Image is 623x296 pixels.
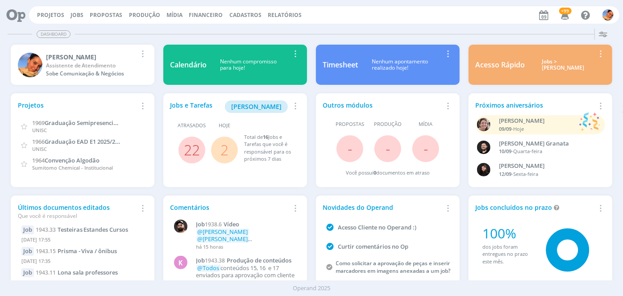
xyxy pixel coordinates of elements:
[32,146,47,152] span: UNISC
[555,7,573,23] button: +99
[374,121,402,128] span: Produção
[348,139,352,158] span: -
[58,268,118,276] span: Lona sala professores
[225,102,288,110] a: [PERSON_NAME]
[265,12,304,19] button: Relatórios
[18,203,137,220] div: Últimos documentos editados
[323,59,358,70] div: Timesheet
[499,139,596,148] div: Bruno Corralo Granata
[196,229,296,242] p: vídeo na versão horizontal
[268,11,302,19] a: Relatórios
[198,242,248,250] span: @[PERSON_NAME]
[32,127,47,133] span: UNISC
[71,11,83,19] a: Jobs
[477,118,490,131] img: A
[499,117,575,125] div: Aline Beatriz Jackisch
[205,257,225,264] span: 1943.38
[499,171,511,177] span: 12/09
[36,269,56,276] span: 1943.11
[164,12,185,19] button: Mídia
[68,12,86,19] button: Jobs
[346,169,430,177] div: Você possui documentos em atraso
[499,125,575,133] div: -
[18,212,137,220] div: Que você é responsável
[32,119,45,127] span: 1969
[196,279,224,286] span: há 16 horas
[224,220,240,228] span: Vídeo
[178,122,206,129] span: Atrasados
[18,100,137,110] div: Projetos
[220,140,228,159] a: 2
[36,247,56,255] span: 1943.15
[227,256,292,264] span: Produção de conteúdos
[532,58,595,71] div: Jobs > [PERSON_NAME]
[499,125,511,132] span: 09/09
[483,243,534,266] div: dos jobs foram entregues no prazo este mês.
[21,277,144,290] div: [DATE] 17:33
[196,265,296,279] p: conteúdos 15, 16 e 17 enviados para aprovação com cliente
[170,100,290,113] div: Jobs e Tarefas
[336,121,364,128] span: Propostas
[424,139,428,158] span: -
[58,247,117,255] span: Prisma - Viva / ônibus
[499,171,596,178] div: -
[187,12,226,19] button: Financeiro
[174,256,187,269] div: K
[323,100,442,110] div: Outros módulos
[34,12,67,19] button: Projetos
[358,58,442,71] div: Nenhum apontamento realizado hoje!
[559,8,572,14] span: +99
[126,12,163,19] button: Produção
[476,203,595,212] div: Jobs concluídos no prazo
[231,102,282,111] span: [PERSON_NAME]
[129,11,160,19] a: Produção
[189,11,223,19] a: Financeiro
[196,221,296,228] a: Job1938.6Vídeo
[316,45,460,85] a: TimesheetNenhum apontamentorealizado hoje!
[483,223,534,243] div: 100%
[499,148,596,155] div: -
[338,242,408,250] a: Curtir comentários no Op
[207,58,290,71] div: Nenhum compromisso para hoje!
[45,118,147,127] span: Graduação Semipresencial 2025/2026
[174,220,187,233] img: B
[196,257,296,264] a: Job1943.38Produção de conteúdos
[46,62,137,70] div: Assistente de Atendimento
[58,225,129,233] span: Testeiras Estandes Cursos
[90,11,122,19] span: Propostas
[21,247,34,256] div: Job
[374,169,376,176] span: 0
[18,53,42,77] img: L
[499,148,511,154] span: 10/09
[499,162,596,171] div: Luana da Silva de Andrade
[36,226,56,233] span: 1943.33
[477,163,490,176] img: L
[229,11,262,19] span: Cadastros
[477,141,490,154] img: B
[170,203,290,212] div: Comentários
[476,59,525,70] div: Acesso Rápido
[419,121,432,128] span: Mídia
[336,259,451,275] a: Como solicitar a aprovação de peças e inserir marcadores em imagens anexadas a um job?
[32,138,45,146] span: 1966
[602,9,614,21] img: L
[198,235,248,243] span: @[PERSON_NAME]
[196,243,224,250] span: há 15 horas
[37,30,71,38] span: Dashboard
[323,203,442,212] div: Novidades do Operand
[36,247,117,255] a: 1943.15Prisma - Viva / ônibus
[513,171,538,177] span: Sexta-feira
[602,7,614,23] button: L
[170,59,207,70] div: Calendário
[263,133,268,140] span: 16
[32,137,125,146] a: 1966Graduação EAD E1 2025/2026
[198,228,248,236] span: @[PERSON_NAME]
[21,268,34,277] div: Job
[184,140,200,159] a: 22
[36,225,129,233] a: 1943.33Testeiras Estandes Cursos
[32,118,147,127] a: 1969Graduação Semipresencial 2025/2026
[338,223,416,231] a: Acesso Cliente no Operand :)
[87,12,125,19] button: Propostas
[205,221,222,228] span: 1938.6
[21,234,144,247] div: [DATE] 17:55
